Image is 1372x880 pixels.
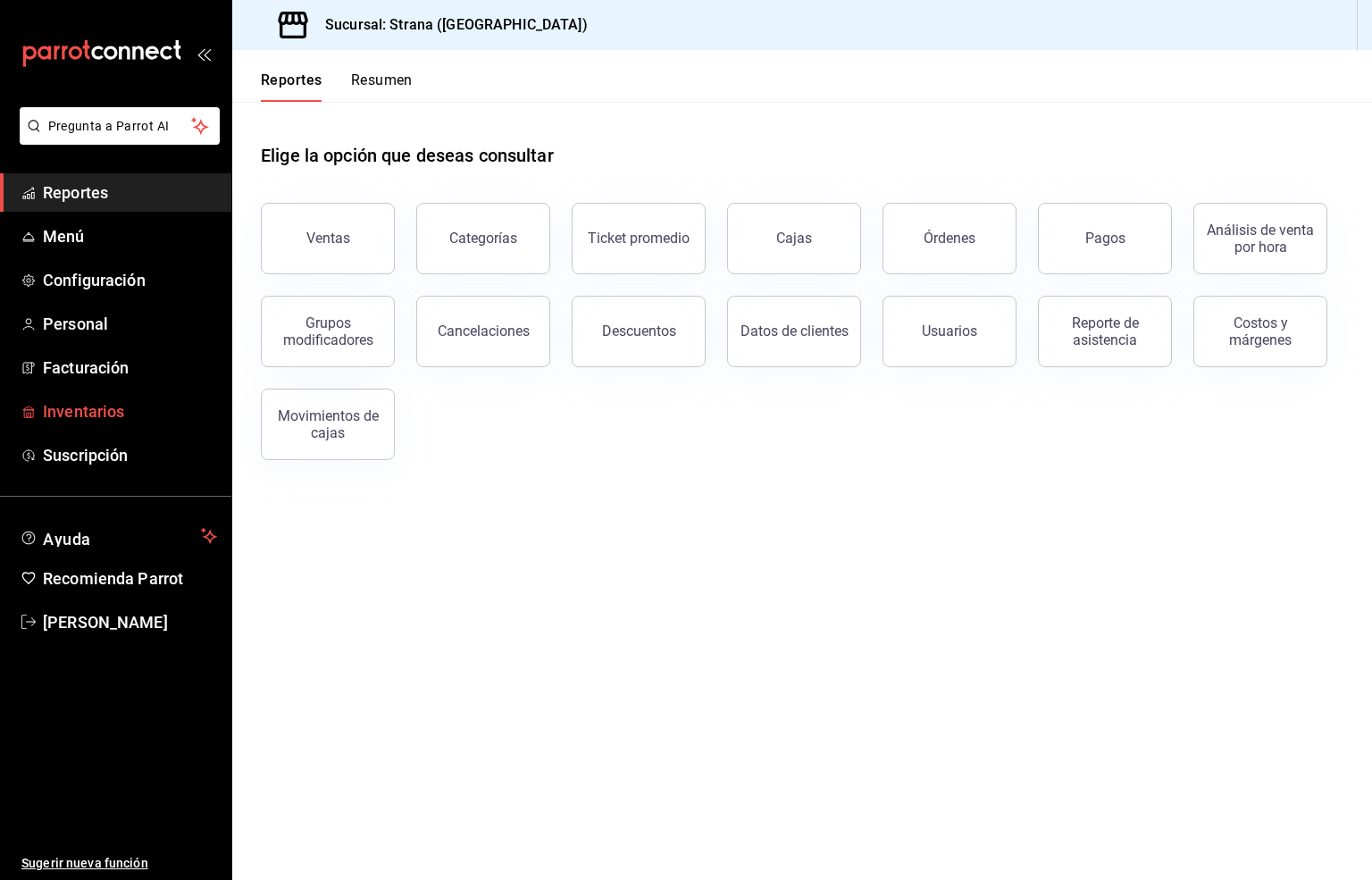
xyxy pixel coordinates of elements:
span: Pregunta a Parrot AI [48,117,192,136]
div: Costos y márgenes [1205,314,1316,348]
button: Usuarios [883,296,1016,367]
div: navigation tabs [261,71,413,102]
span: Suscripción [43,443,217,467]
button: open_drawer_menu [197,46,211,61]
div: Ventas [306,230,350,247]
div: Datos de clientes [740,323,849,339]
button: Grupos modificadores [261,296,395,367]
button: Costos y márgenes [1193,296,1327,367]
button: Cajas [727,203,861,274]
div: Descuentos [602,323,676,339]
span: Personal [43,312,217,336]
button: Movimientos de cajas [261,389,395,460]
span: Recomienda Parrot [43,566,217,591]
div: Usuarios [922,323,977,339]
button: Resumen [351,71,413,102]
div: Cancelaciones [438,323,530,339]
span: Configuración [43,268,217,292]
button: Órdenes [883,203,1016,274]
div: Pagos [1085,230,1125,247]
button: Datos de clientes [727,296,861,367]
span: [PERSON_NAME] [43,610,217,634]
h1: Elige la opción que deseas consultar [261,142,554,169]
div: Grupos modificadores [272,314,383,348]
div: Órdenes [924,230,975,247]
span: Sugerir nueva función [21,854,217,873]
h3: Sucursal: Strana ([GEOGRAPHIC_DATA]) [311,14,588,36]
div: Ticket promedio [588,230,690,247]
button: Ticket promedio [572,203,706,274]
span: Inventarios [43,399,217,423]
a: Pregunta a Parrot AI [13,130,220,148]
button: Análisis de venta por hora [1193,203,1327,274]
div: Análisis de venta por hora [1205,222,1316,256]
span: Ayuda [43,525,194,547]
span: Facturación [43,356,217,380]
span: Reportes [43,180,217,205]
div: Movimientos de cajas [272,407,383,441]
button: Pagos [1038,203,1172,274]
button: Reportes [261,71,322,102]
button: Descuentos [572,296,706,367]
div: Categorías [449,230,517,247]
button: Cancelaciones [416,296,550,367]
div: Cajas [776,230,812,247]
button: Reporte de asistencia [1038,296,1172,367]
button: Pregunta a Parrot AI [20,107,220,145]
span: Menú [43,224,217,248]
button: Categorías [416,203,550,274]
div: Reporte de asistencia [1050,314,1160,348]
button: Ventas [261,203,395,274]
